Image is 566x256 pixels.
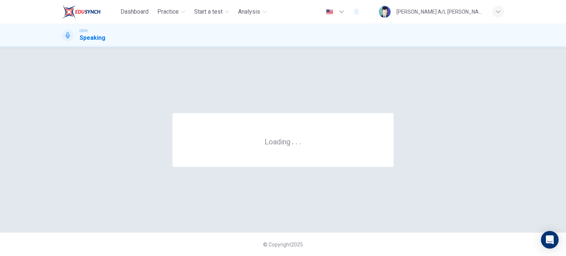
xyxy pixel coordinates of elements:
h1: Speaking [80,34,105,42]
span: Dashboard [120,7,149,16]
h6: . [295,135,298,147]
a: EduSynch logo [62,4,118,19]
h6: . [299,135,301,147]
h6: Loading [265,137,301,146]
span: Analysis [238,7,260,16]
button: Practice [154,5,188,18]
button: Start a test [191,5,232,18]
button: Analysis [235,5,270,18]
button: Dashboard [118,5,151,18]
img: Profile picture [379,6,391,18]
h6: . [291,135,294,147]
span: © Copyright 2025 [263,242,303,248]
span: Practice [157,7,179,16]
img: EduSynch logo [62,4,101,19]
span: CEFR [80,28,87,34]
div: [PERSON_NAME] A/L [PERSON_NAME] [396,7,483,16]
img: en [325,9,334,15]
span: Start a test [194,7,223,16]
div: Open Intercom Messenger [541,231,559,249]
